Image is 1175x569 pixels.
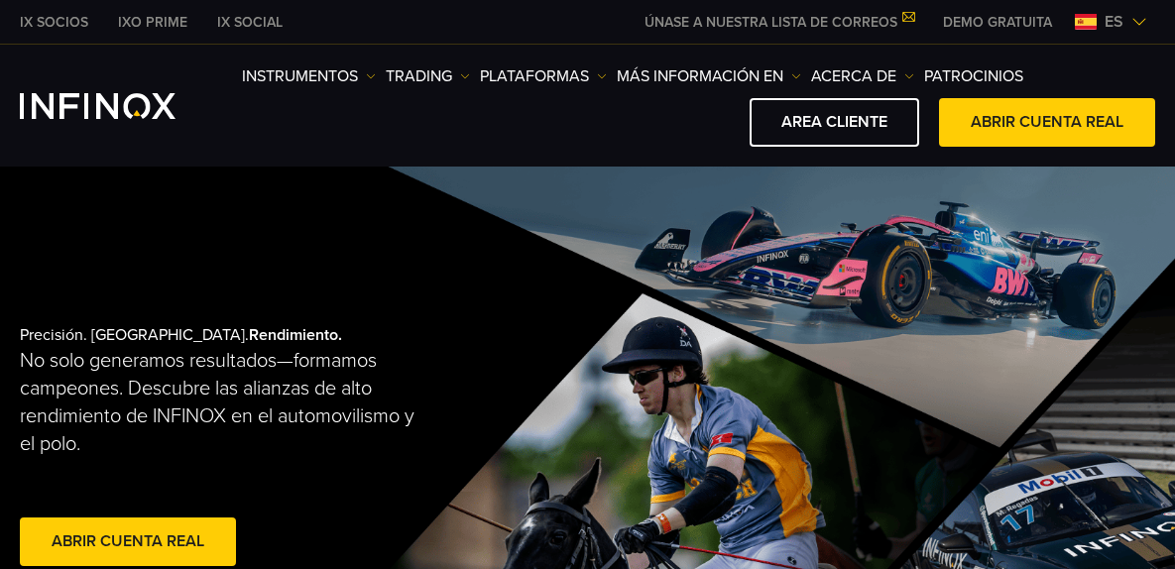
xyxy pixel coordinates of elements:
strong: Rendimiento. [249,325,342,345]
a: INFINOX [103,12,202,33]
span: es [1097,10,1131,34]
a: Patrocinios [924,64,1023,88]
a: INFINOX MENU [928,12,1067,33]
a: Más información en [617,64,801,88]
a: ÚNASE A NUESTRA LISTA DE CORREOS [630,14,928,31]
a: AREA CLIENTE [750,98,919,147]
a: Abrir cuenta real [20,517,236,566]
a: ABRIR CUENTA REAL [939,98,1155,147]
a: Instrumentos [242,64,376,88]
a: INFINOX [202,12,297,33]
a: ACERCA DE [811,64,914,88]
a: PLATAFORMAS [480,64,607,88]
p: No solo generamos resultados—formamos campeones. Descubre las alianzas de alto rendimiento de INF... [20,347,428,458]
a: INFINOX [5,12,103,33]
a: INFINOX Logo [20,93,222,119]
a: TRADING [386,64,470,88]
